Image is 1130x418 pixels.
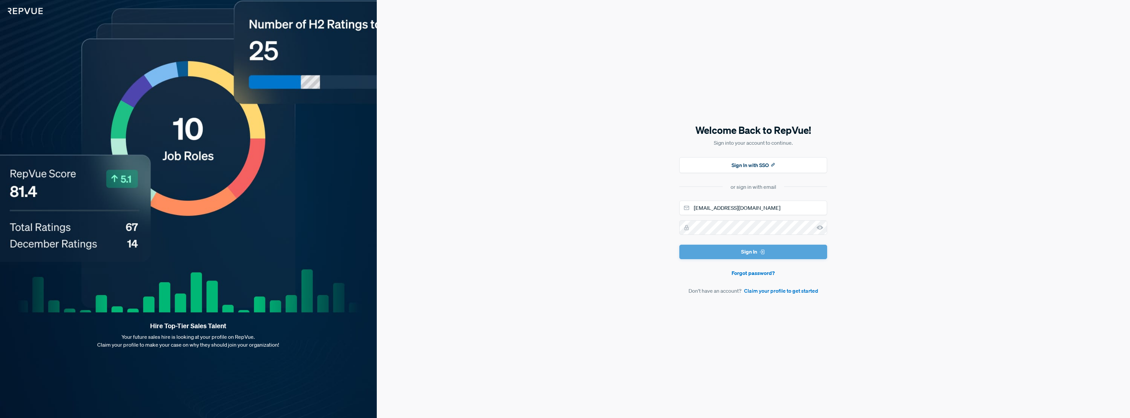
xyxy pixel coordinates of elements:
[679,269,827,277] a: Forgot password?
[679,157,827,173] button: Sign In with SSO
[679,287,827,295] article: Don't have an account?
[11,322,366,330] strong: Hire Top-Tier Sales Talent
[11,333,366,349] p: Your future sales hire is looking at your profile on RepVue. Claim your profile to make your case...
[679,201,827,215] input: Email address
[679,139,827,147] p: Sign into your account to continue.
[679,123,827,137] h5: Welcome Back to RepVue!
[744,287,818,295] a: Claim your profile to get started
[731,183,776,191] div: or sign in with email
